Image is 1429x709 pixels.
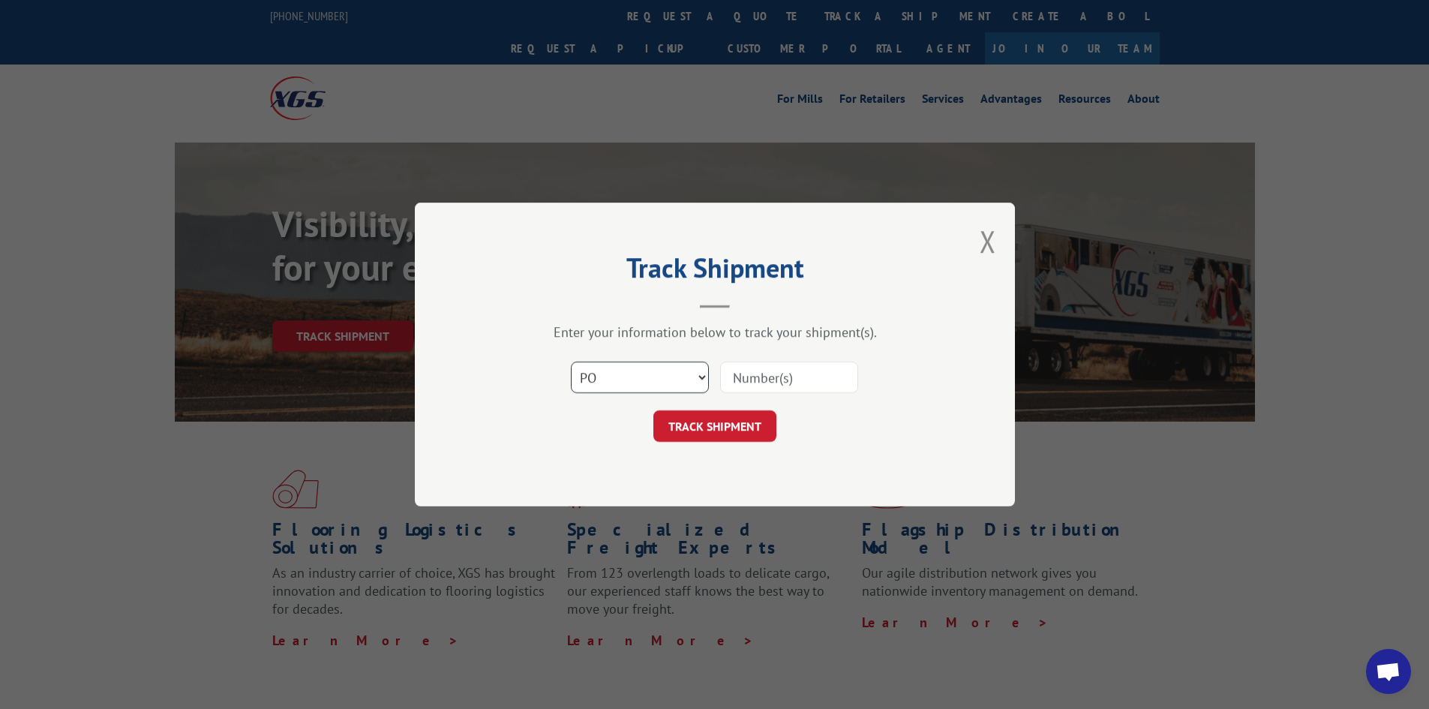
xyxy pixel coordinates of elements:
[720,362,858,393] input: Number(s)
[653,410,776,442] button: TRACK SHIPMENT
[980,221,996,261] button: Close modal
[1366,649,1411,694] a: Open chat
[490,323,940,341] div: Enter your information below to track your shipment(s).
[490,257,940,286] h2: Track Shipment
